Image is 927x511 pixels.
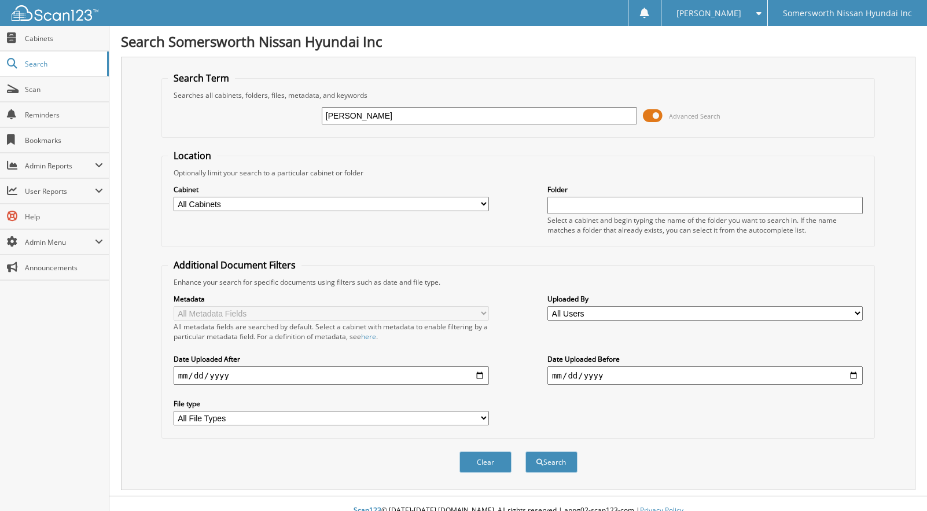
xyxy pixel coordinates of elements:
[174,294,489,304] label: Metadata
[459,451,512,473] button: Clear
[174,366,489,385] input: start
[25,161,95,171] span: Admin Reports
[25,110,103,120] span: Reminders
[168,168,869,178] div: Optionally limit your search to a particular cabinet or folder
[25,186,95,196] span: User Reports
[25,84,103,94] span: Scan
[12,5,98,21] img: scan123-logo-white.svg
[168,259,301,271] legend: Additional Document Filters
[174,185,489,194] label: Cabinet
[25,237,95,247] span: Admin Menu
[547,294,863,304] label: Uploaded By
[361,332,376,341] a: here
[25,135,103,145] span: Bookmarks
[525,451,577,473] button: Search
[676,10,741,17] span: [PERSON_NAME]
[25,34,103,43] span: Cabinets
[25,263,103,273] span: Announcements
[783,10,912,17] span: Somersworth Nissan Hyundai Inc
[168,277,869,287] div: Enhance your search for specific documents using filters such as date and file type.
[25,59,101,69] span: Search
[121,32,915,51] h1: Search Somersworth Nissan Hyundai Inc
[547,366,863,385] input: end
[869,455,927,511] iframe: Chat Widget
[168,90,869,100] div: Searches all cabinets, folders, files, metadata, and keywords
[547,185,863,194] label: Folder
[174,399,489,409] label: File type
[174,322,489,341] div: All metadata fields are searched by default. Select a cabinet with metadata to enable filtering b...
[168,72,235,84] legend: Search Term
[25,212,103,222] span: Help
[547,215,863,235] div: Select a cabinet and begin typing the name of the folder you want to search in. If the name match...
[669,112,720,120] span: Advanced Search
[168,149,217,162] legend: Location
[547,354,863,364] label: Date Uploaded Before
[174,354,489,364] label: Date Uploaded After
